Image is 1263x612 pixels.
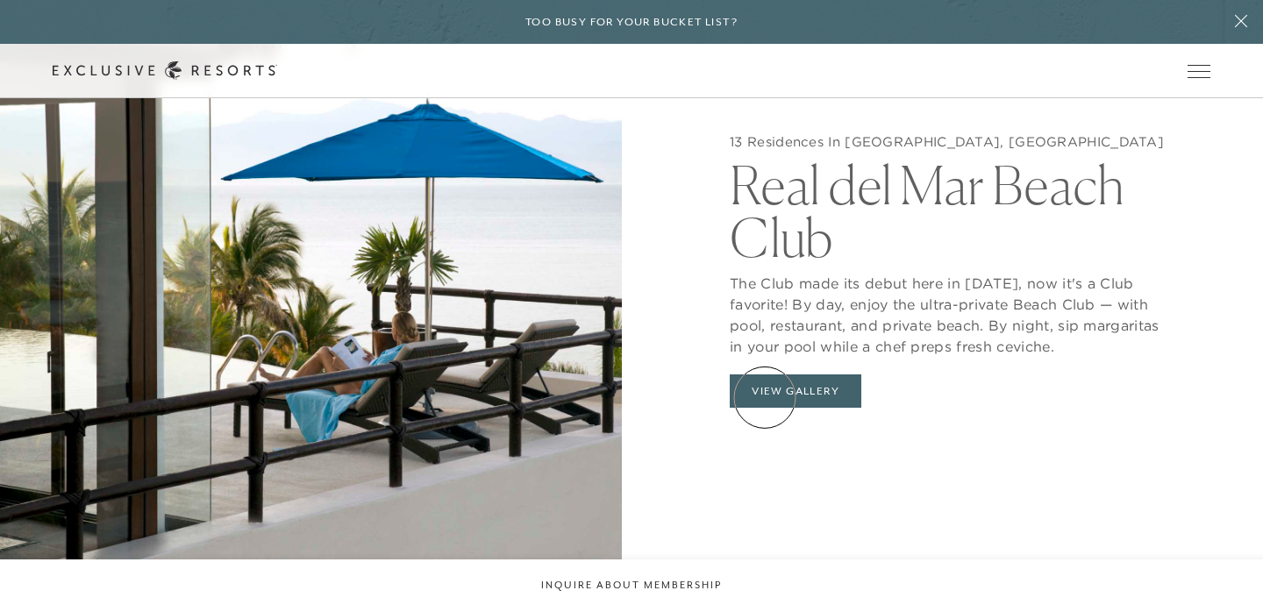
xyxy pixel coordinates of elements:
[730,133,1174,151] h5: 13 Residences In [GEOGRAPHIC_DATA], [GEOGRAPHIC_DATA]
[1182,531,1263,612] iframe: Qualified Messenger
[1188,65,1210,77] button: Open navigation
[730,374,861,408] button: View Gallery
[525,14,738,31] h6: Too busy for your bucket list?
[730,150,1174,264] h2: Real del Mar Beach Club
[730,264,1174,357] p: The Club made its debut here in [DATE], now it's a Club favorite! By day, enjoy the ultra-private...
